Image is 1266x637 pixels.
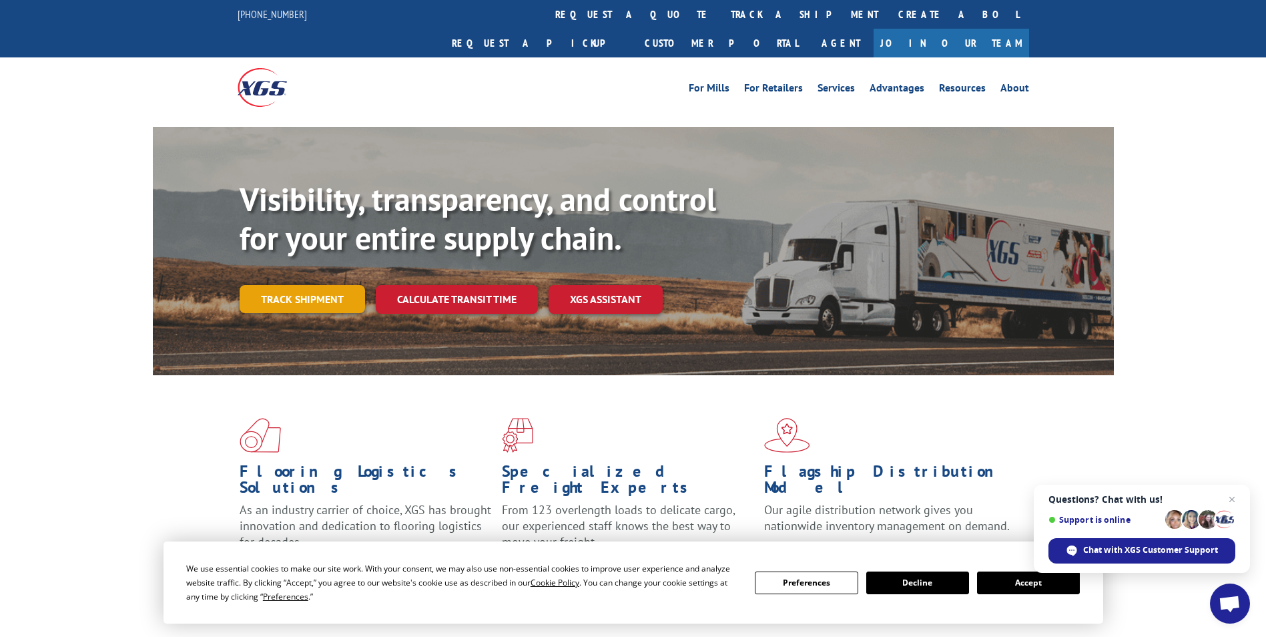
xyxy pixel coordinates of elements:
[866,572,969,594] button: Decline
[240,418,281,453] img: xgs-icon-total-supply-chain-intelligence-red
[186,562,739,604] div: We use essential cookies to make our site work. With your consent, we may also use non-essential ...
[977,572,1080,594] button: Accept
[939,83,986,97] a: Resources
[1000,83,1029,97] a: About
[240,463,492,502] h1: Flooring Logistics Solutions
[764,463,1016,502] h1: Flagship Distribution Model
[442,29,635,57] a: Request a pickup
[549,285,663,314] a: XGS ASSISTANT
[531,577,579,588] span: Cookie Policy
[1048,515,1161,525] span: Support is online
[1224,491,1240,507] span: Close chat
[376,285,538,314] a: Calculate transit time
[240,502,491,550] span: As an industry carrier of choice, XGS has brought innovation and dedication to flooring logistics...
[240,178,716,258] b: Visibility, transparency, and control for your entire supply chain.
[502,463,754,502] h1: Specialized Freight Experts
[755,572,858,594] button: Preferences
[818,83,855,97] a: Services
[764,502,1010,534] span: Our agile distribution network gives you nationwide inventory management on demand.
[263,591,308,602] span: Preferences
[1048,494,1235,505] span: Questions? Chat with us!
[808,29,874,57] a: Agent
[689,83,729,97] a: For Mills
[744,83,803,97] a: For Retailers
[1210,584,1250,624] div: Open chat
[240,285,365,313] a: Track shipment
[1048,538,1235,564] div: Chat with XGS Customer Support
[502,418,533,453] img: xgs-icon-focused-on-flooring-red
[874,29,1029,57] a: Join Our Team
[238,7,307,21] a: [PHONE_NUMBER]
[764,418,810,453] img: xgs-icon-flagship-distribution-model-red
[502,502,754,562] p: From 123 overlength loads to delicate cargo, our experienced staff knows the best way to move you...
[635,29,808,57] a: Customer Portal
[870,83,924,97] a: Advantages
[1083,544,1218,556] span: Chat with XGS Customer Support
[164,542,1103,624] div: Cookie Consent Prompt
